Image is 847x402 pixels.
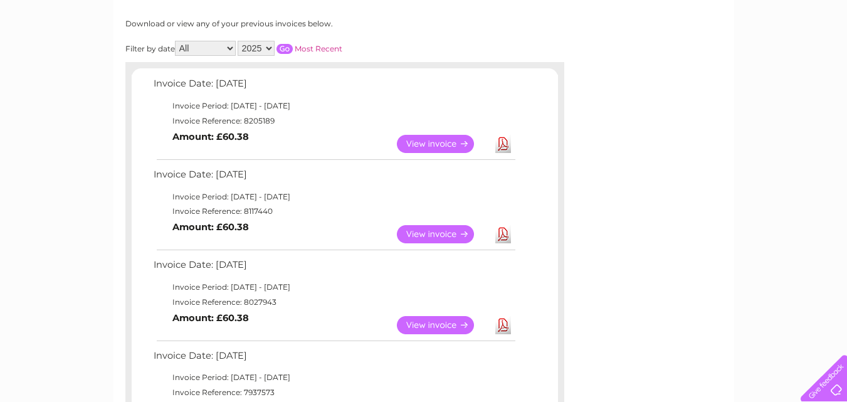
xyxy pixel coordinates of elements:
td: Invoice Date: [DATE] [150,75,517,98]
td: Invoice Period: [DATE] - [DATE] [150,189,517,204]
a: Energy [658,53,685,63]
a: Log out [806,53,835,63]
a: Contact [764,53,794,63]
a: Most Recent [295,44,342,53]
b: Amount: £60.38 [172,312,249,324]
td: Invoice Date: [DATE] [150,166,517,189]
td: Invoice Reference: 8027943 [150,295,517,310]
b: Amount: £60.38 [172,131,249,142]
a: Water [626,53,650,63]
a: View [397,316,489,334]
a: Download [495,135,511,153]
img: logo.png [29,33,93,71]
a: 0333 014 3131 [611,6,697,22]
a: View [397,225,489,243]
b: Amount: £60.38 [172,221,249,233]
td: Invoice Date: [DATE] [150,347,517,371]
td: Invoice Date: [DATE] [150,257,517,280]
div: Filter by date [125,41,455,56]
td: Invoice Period: [DATE] - [DATE] [150,98,517,114]
div: Clear Business is a trading name of Verastar Limited (registered in [GEOGRAPHIC_DATA] No. 3667643... [128,7,720,61]
a: Download [495,225,511,243]
a: View [397,135,489,153]
td: Invoice Reference: 8117440 [150,204,517,219]
div: Download or view any of your previous invoices below. [125,19,455,28]
a: Telecoms [693,53,730,63]
td: Invoice Period: [DATE] - [DATE] [150,280,517,295]
td: Invoice Reference: 7937573 [150,385,517,400]
a: Download [495,316,511,334]
td: Invoice Reference: 8205189 [150,114,517,129]
a: Blog [738,53,756,63]
td: Invoice Period: [DATE] - [DATE] [150,370,517,385]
